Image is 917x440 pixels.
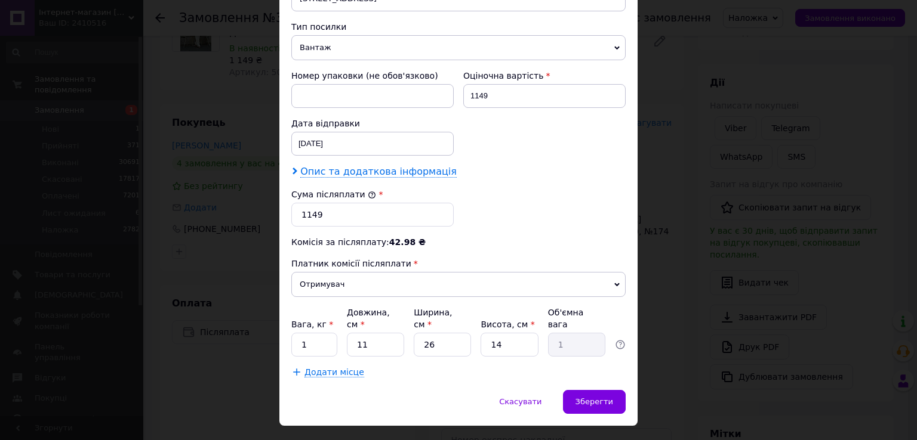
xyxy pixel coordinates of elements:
[304,367,364,377] span: Додати місце
[291,22,346,32] span: Тип посилки
[291,70,454,82] div: Номер упаковки (не обов'язково)
[499,397,541,406] span: Скасувати
[291,35,626,60] span: Вантаж
[291,259,411,268] span: Платник комісії післяплати
[291,320,333,329] label: Вага, кг
[389,237,426,247] span: 42.98 ₴
[291,117,454,129] div: Дата відправки
[548,306,605,330] div: Об'ємна вага
[291,272,626,297] span: Отримувач
[481,320,534,329] label: Висота, см
[291,190,376,199] label: Сума післяплати
[576,397,613,406] span: Зберегти
[414,308,452,329] label: Ширина, см
[463,70,626,82] div: Оціночна вартість
[300,166,457,178] span: Опис та додаткова інформація
[291,236,626,248] div: Комісія за післяплату:
[347,308,390,329] label: Довжина, см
